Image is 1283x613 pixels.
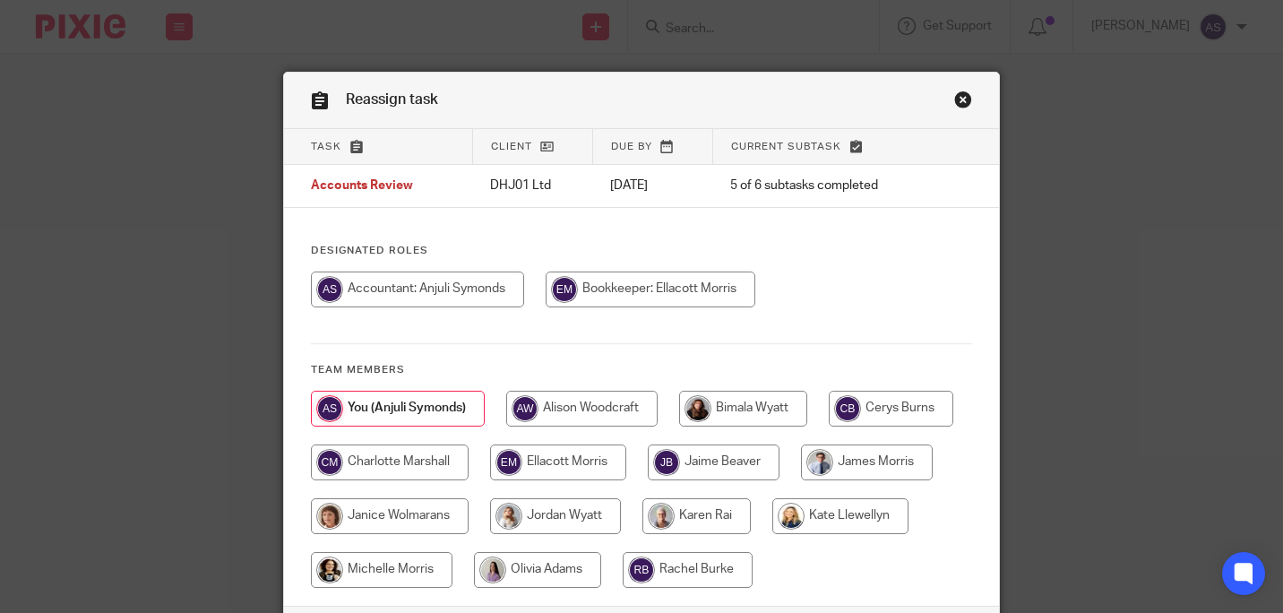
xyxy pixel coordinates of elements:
span: Accounts Review [311,180,413,193]
span: Task [311,142,341,151]
a: Close this dialog window [954,91,972,115]
span: Due by [611,142,652,151]
span: Reassign task [346,92,438,107]
span: Current subtask [731,142,841,151]
td: 5 of 6 subtasks completed [712,165,934,208]
p: DHJ01 Ltd [490,177,574,194]
span: Client [491,142,532,151]
h4: Team members [311,363,972,377]
p: [DATE] [610,177,694,194]
h4: Designated Roles [311,244,972,258]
